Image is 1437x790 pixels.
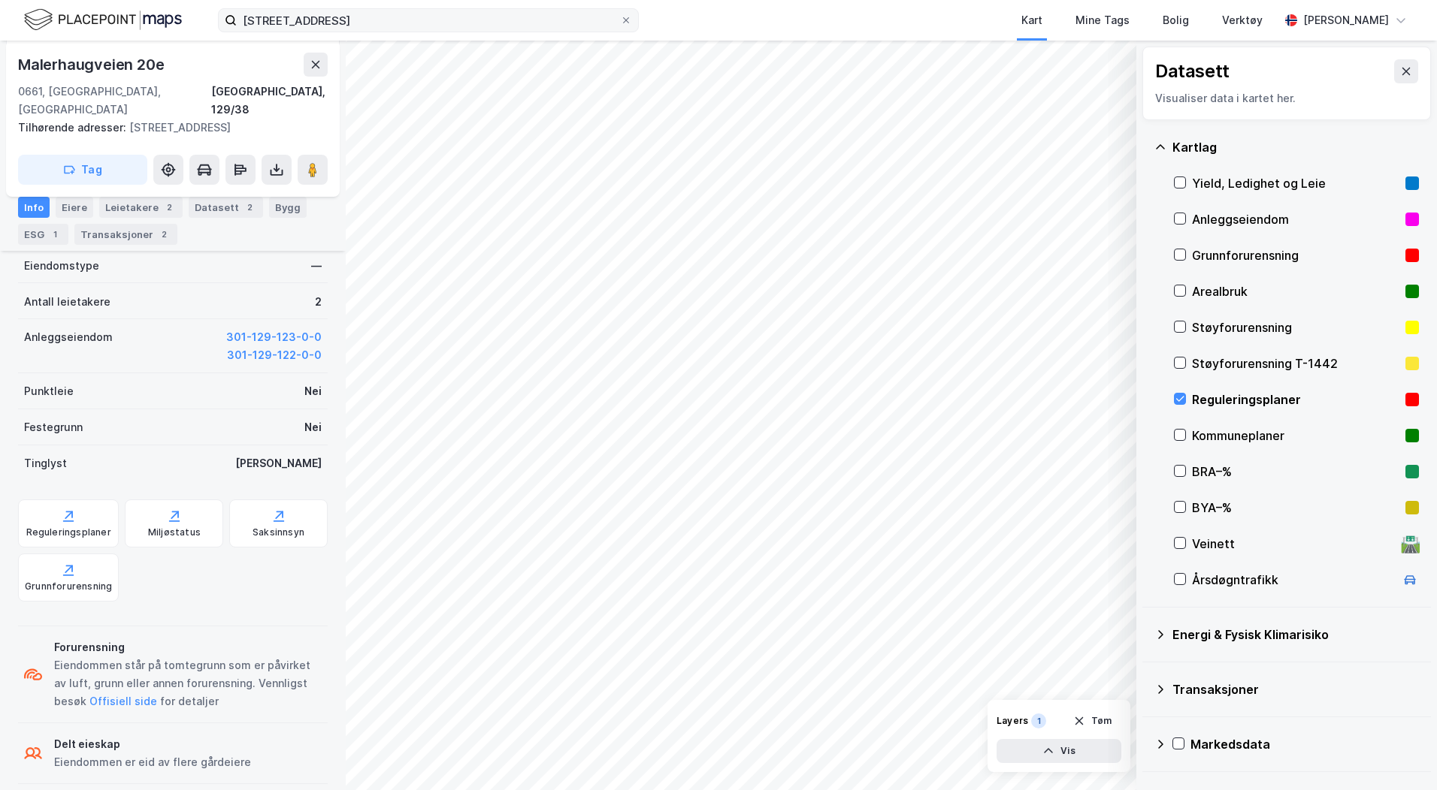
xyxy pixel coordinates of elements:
[24,418,83,436] div: Festegrunn
[211,83,328,119] div: [GEOGRAPHIC_DATA], 129/38
[1075,11,1130,29] div: Mine Tags
[269,197,307,218] div: Bygg
[1192,354,1399,372] div: Støyforurensning T-1442
[1190,735,1419,753] div: Markedsdata
[18,155,147,185] button: Tag
[315,293,322,311] div: 2
[47,227,62,242] div: 1
[54,753,251,771] div: Eiendommen er eid av flere gårdeiere
[1192,535,1395,553] div: Veinett
[1362,718,1437,790] iframe: Chat Widget
[227,346,322,364] button: 301-129-122-0-0
[237,9,620,32] input: Søk på adresse, matrikkel, gårdeiere, leietakere eller personer
[18,83,211,119] div: 0661, [GEOGRAPHIC_DATA], [GEOGRAPHIC_DATA]
[311,257,322,275] div: —
[1192,499,1399,517] div: BYA–%
[304,382,322,400] div: Nei
[1192,571,1395,589] div: Årsdøgntrafikk
[18,119,316,137] div: [STREET_ADDRESS]
[24,257,99,275] div: Eiendomstype
[1063,709,1121,733] button: Tøm
[189,197,263,218] div: Datasett
[1192,427,1399,445] div: Kommuneplaner
[1155,89,1418,107] div: Visualiser data i kartet her.
[242,200,257,215] div: 2
[1303,11,1389,29] div: [PERSON_NAME]
[1163,11,1189,29] div: Bolig
[1192,318,1399,336] div: Støyforurensning
[54,735,251,753] div: Delt eieskap
[156,227,171,242] div: 2
[56,197,93,218] div: Eiere
[18,224,68,245] div: ESG
[25,580,112,592] div: Grunnforurensning
[54,638,322,656] div: Forurensning
[1155,59,1230,83] div: Datasett
[24,7,182,33] img: logo.f888ab2527a4732fd821a326f86c7f29.svg
[148,526,201,538] div: Miljøstatus
[24,454,67,472] div: Tinglyst
[304,418,322,436] div: Nei
[26,526,111,538] div: Reguleringsplaner
[162,200,177,215] div: 2
[1021,11,1042,29] div: Kart
[99,197,183,218] div: Leietakere
[235,454,322,472] div: [PERSON_NAME]
[1172,680,1419,698] div: Transaksjoner
[1031,713,1046,728] div: 1
[24,328,113,346] div: Anleggseiendom
[1192,174,1399,192] div: Yield, Ledighet og Leie
[997,739,1121,763] button: Vis
[1222,11,1263,29] div: Verktøy
[997,715,1028,727] div: Layers
[1192,463,1399,481] div: BRA–%
[24,382,74,400] div: Punktleie
[1400,534,1420,553] div: 🛣️
[18,53,167,77] div: Malerhaugveien 20e
[18,197,50,218] div: Info
[1172,626,1419,644] div: Energi & Fysisk Klimarisiko
[1172,138,1419,156] div: Kartlag
[1192,246,1399,264] div: Grunnforurensning
[226,328,322,346] button: 301-129-123-0-0
[18,121,129,134] span: Tilhørende adresser:
[54,656,322,710] div: Eiendommen står på tomtegrunn som er påvirket av luft, grunn eller annen forurensning. Vennligst ...
[1192,210,1399,228] div: Anleggseiendom
[253,526,304,538] div: Saksinnsyn
[1192,390,1399,409] div: Reguleringsplaner
[24,293,110,311] div: Antall leietakere
[74,224,177,245] div: Transaksjoner
[1362,718,1437,790] div: Kontrollprogram for chat
[1192,282,1399,300] div: Arealbruk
